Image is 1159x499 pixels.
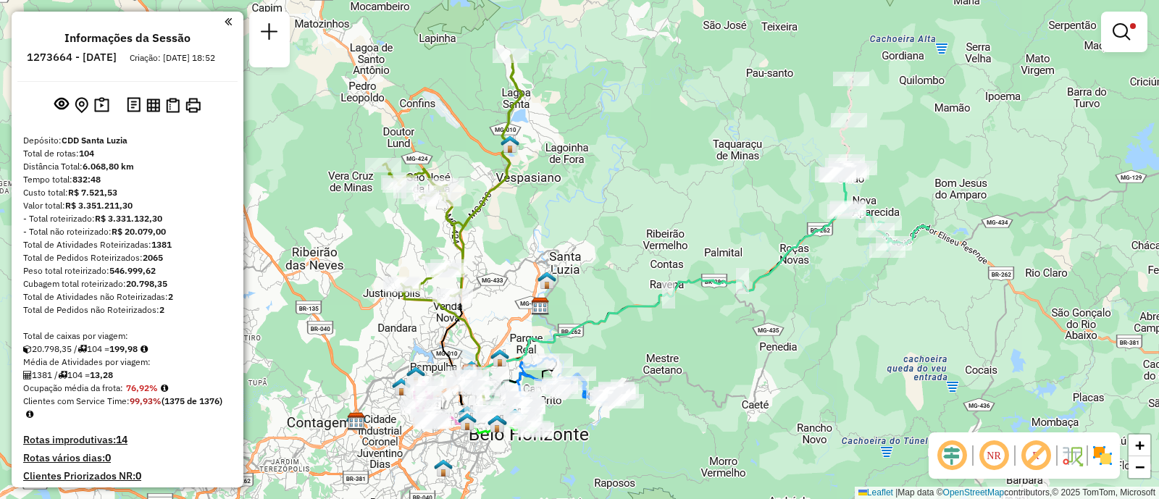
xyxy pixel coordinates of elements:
[109,343,138,354] strong: 199,98
[151,239,172,250] strong: 1381
[143,95,163,114] button: Visualizar relatório de Roteirização
[126,278,167,289] strong: 20.798,35
[23,251,232,264] div: Total de Pedidos Roteirizados:
[23,134,232,147] div: Depósito:
[1107,17,1142,46] a: Exibir filtros
[64,31,191,45] h4: Informações da Sessão
[23,356,232,369] div: Média de Atividades por viagem:
[460,364,479,382] img: Teste
[23,173,232,186] div: Tempo total:
[68,187,117,198] strong: R$ 7.521,53
[1135,436,1145,454] span: +
[23,147,232,160] div: Total de rotas:
[1060,444,1084,467] img: Fluxo de ruas
[23,452,232,464] h4: Rotas vários dias:
[78,345,87,353] i: Total de rotas
[531,297,550,316] img: CDD Santa Luzia
[1018,438,1053,473] span: Exibir rótulo
[23,186,232,199] div: Custo total:
[51,93,72,117] button: Exibir sessão original
[392,377,411,396] img: 208 UDC Full Gloria
[26,410,33,419] em: Rotas cross docking consideradas
[434,458,453,477] img: 212 UDC WCL Estoril
[91,94,112,117] button: Painel de Sugestão
[109,265,156,276] strong: 546.999,62
[1129,435,1150,456] a: Zoom in
[83,161,134,172] strong: 6.068,80 km
[255,17,284,50] a: Nova sessão e pesquisa
[501,135,519,154] img: PA Lagoa Santa
[23,369,232,382] div: 1381 / 104 =
[855,487,1159,499] div: Map data © contributors,© 2025 TomTom, Microsoft
[159,304,164,315] strong: 2
[943,487,1005,498] a: OpenStreetMap
[1091,444,1114,467] img: Exibir/Ocultar setores
[27,51,117,64] h6: 1273664 - [DATE]
[23,277,232,290] div: Cubagem total roteirizado:
[23,225,232,238] div: - Total não roteirizado:
[406,366,425,385] img: Warecloud Parque Pedro ll
[347,412,366,431] img: CDD Contagem
[490,348,509,367] img: 211 UDC WCL Vila Suzana
[23,303,232,316] div: Total de Pedidos não Roteirizados:
[126,382,158,393] strong: 76,92%
[23,434,232,446] h4: Rotas improdutivas:
[225,13,232,30] a: Clique aqui para minimizar o painel
[506,408,524,427] img: Cross Dock
[124,51,221,64] div: Criação: [DATE] 18:52
[23,212,232,225] div: - Total roteirizado:
[168,291,173,302] strong: 2
[462,360,481,379] img: Simulação- STA
[163,95,183,116] button: Visualizar Romaneio
[79,148,94,159] strong: 104
[141,345,148,353] i: Meta Caixas/viagem: 196,56 Diferença: 3,42
[135,469,141,482] strong: 0
[23,238,232,251] div: Total de Atividades Roteirizadas:
[23,330,232,343] div: Total de caixas por viagem:
[458,412,477,431] img: 209 UDC Full Bonfim
[23,199,232,212] div: Valor total:
[934,438,969,473] span: Ocultar deslocamento
[1135,458,1145,476] span: −
[161,384,168,393] em: Média calculada utilizando a maior ocupação (%Peso ou %Cubagem) de cada rota da sessão. Rotas cro...
[1130,23,1136,29] span: Filtro Ativo
[976,438,1011,473] span: Ocultar NR
[62,135,127,146] strong: CDD Santa Luzia
[65,200,133,211] strong: R$ 3.351.211,30
[183,95,204,116] button: Imprimir Rotas
[143,252,163,263] strong: 2065
[895,487,898,498] span: |
[130,395,162,406] strong: 99,93%
[23,343,232,356] div: 20.798,35 / 104 =
[1129,456,1150,478] a: Zoom out
[23,345,32,353] i: Cubagem total roteirizado
[72,174,101,185] strong: 832:48
[58,371,67,380] i: Total de rotas
[346,411,365,430] img: Mult Contagem
[72,94,91,117] button: Centralizar mapa no depósito ou ponto de apoio
[162,395,222,406] strong: (1375 de 1376)
[112,226,166,237] strong: R$ 20.079,00
[458,405,477,424] img: Transit Point - 1
[23,470,232,482] h4: Clientes Priorizados NR:
[858,487,893,498] a: Leaflet
[124,94,143,117] button: Logs desbloquear sessão
[23,395,130,406] span: Clientes com Service Time:
[488,414,506,433] img: Warecloud Saudade
[23,264,232,277] div: Peso total roteirizado:
[23,160,232,173] div: Distância Total:
[95,213,162,224] strong: R$ 3.331.132,30
[105,451,111,464] strong: 0
[537,271,556,290] img: Cross Santa Luzia
[116,433,127,446] strong: 14
[23,290,232,303] div: Total de Atividades não Roteirizadas:
[23,382,123,393] span: Ocupação média da frota:
[90,369,113,380] strong: 13,28
[23,371,32,380] i: Total de Atividades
